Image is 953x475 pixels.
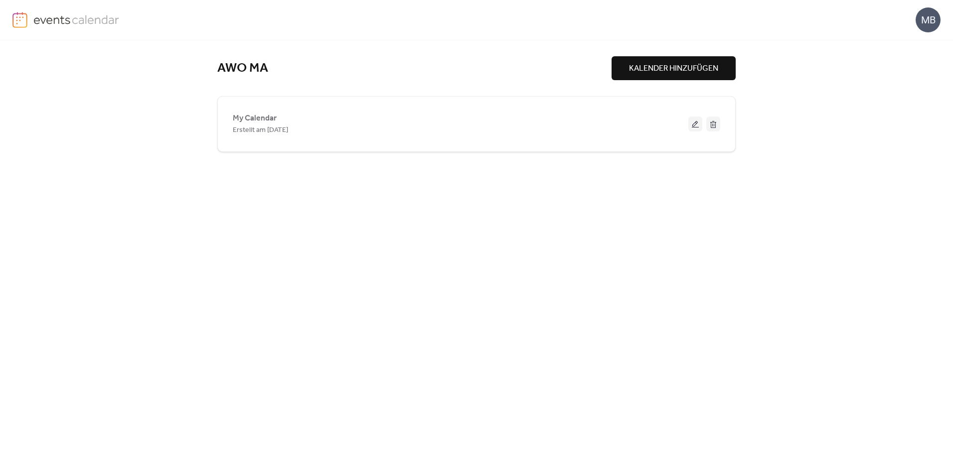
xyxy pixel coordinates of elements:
[612,56,736,80] button: KALENDER HINZUFÜGEN
[33,12,120,27] img: logo-type
[233,124,288,136] span: Erstellt am [DATE]
[233,113,277,124] span: My Calendar
[12,12,27,28] img: logo
[629,63,718,75] span: KALENDER HINZUFÜGEN
[217,60,268,77] a: AWO MA
[233,116,277,121] a: My Calendar
[916,7,941,32] div: MB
